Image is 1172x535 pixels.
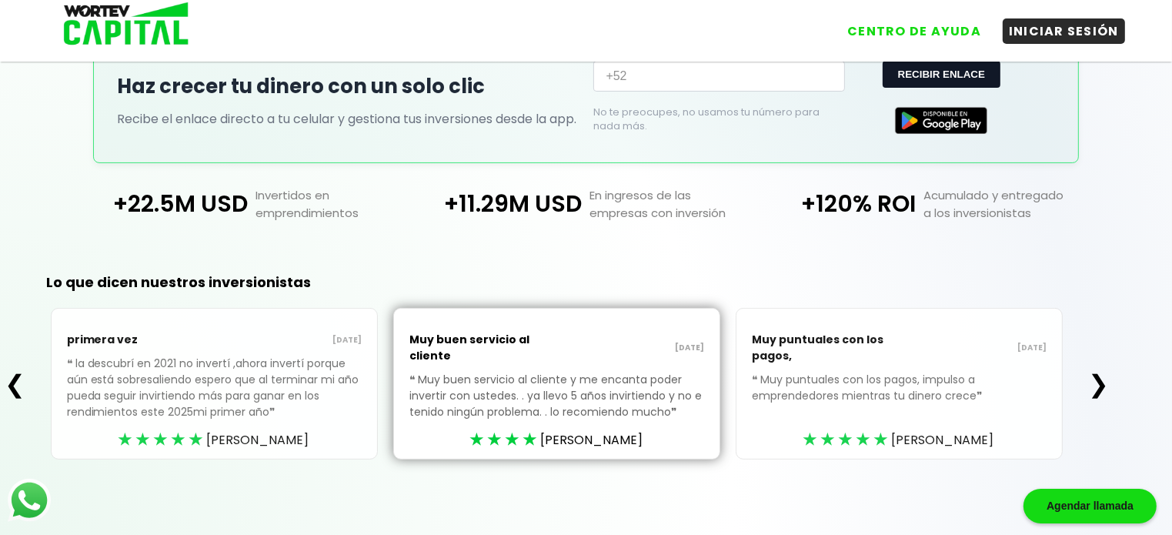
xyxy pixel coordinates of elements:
[826,7,987,44] a: CENTRO DE AYUDA
[582,186,753,222] p: En ingresos de las empresas con inversión
[1023,489,1157,523] div: Agendar llamada
[206,430,309,450] span: [PERSON_NAME]
[419,186,582,222] p: +11.29M USD
[118,428,206,451] div: ★★★★★
[900,342,1047,354] p: [DATE]
[67,356,75,371] span: ❝
[540,430,643,450] span: [PERSON_NAME]
[803,428,892,451] div: ★★★★★
[270,404,279,420] span: ❞
[214,334,362,346] p: [DATE]
[917,186,1087,222] p: Acumulado y entregado a los inversionistas
[752,372,1047,427] p: Muy puntuales con los pagos, impulso a emprendedores mientras tu dinero crece
[752,372,760,387] span: ❝
[117,109,578,129] p: Recibe el enlace directo a tu celular y gestiona tus inversiones desde la app.
[409,372,704,443] p: Muy buen servicio al cliente y me encanta poder invertir con ustedes. . ya llevo 5 años invirtien...
[248,186,419,222] p: Invertidos en emprendimientos
[1003,18,1125,44] button: INICIAR SESIÓN
[892,430,994,450] span: [PERSON_NAME]
[409,324,557,372] p: Muy buen servicio al cliente
[593,105,820,133] p: No te preocupes, no usamos tu número para nada más.
[895,107,987,134] img: Google Play
[556,342,704,354] p: [DATE]
[85,186,248,222] p: +22.5M USD
[987,7,1125,44] a: INICIAR SESIÓN
[469,428,540,451] div: ★★★★
[67,356,362,443] p: la descubrí en 2021 no invertí ,ahora invertí porque aún está sobresaliendo espero que al termina...
[67,324,215,356] p: primera vez
[752,324,900,372] p: Muy puntuales con los pagos,
[671,404,679,420] span: ❞
[977,388,985,403] span: ❞
[753,186,917,222] p: +120% ROI
[841,18,987,44] button: CENTRO DE AYUDA
[117,72,578,102] h2: Haz crecer tu dinero con un solo clic
[8,479,51,522] img: logos_whatsapp-icon.242b2217.svg
[883,61,1000,88] button: RECIBIR ENLACE
[409,372,418,387] span: ❝
[1084,369,1114,400] button: ❯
